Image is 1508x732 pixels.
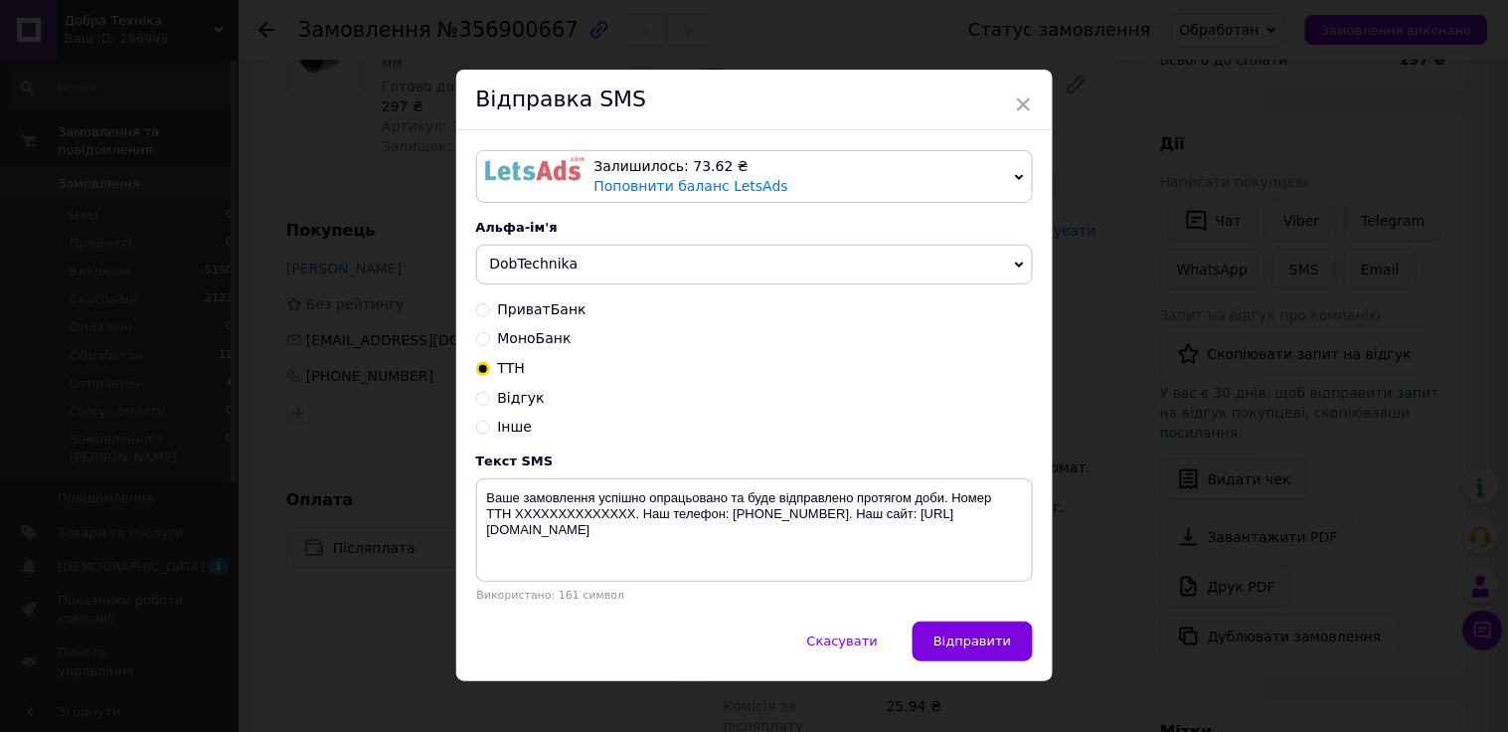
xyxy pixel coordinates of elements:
[490,256,579,272] span: DobTechnika
[476,589,1033,602] div: Використано: 161 символ
[933,634,1011,648] span: Відправити
[498,330,572,346] span: МоноБанк
[476,478,1033,582] textarea: Ваше замовлення успішно опрацьовано та буде відправлено протягом доби. Номер ТТН XXXXXXXXXXXXXX. ...
[1015,88,1033,121] span: ×
[476,220,558,235] span: Альфа-ім'я
[498,390,545,406] span: Відгук
[498,419,533,435] span: Інше
[807,634,878,648] span: Скасувати
[476,454,1033,468] div: Текст SMS
[786,622,899,661] button: Скасувати
[498,360,526,376] span: ТТН
[594,178,789,194] a: Поповнити баланс LetsAds
[456,70,1053,130] div: Відправка SMS
[913,622,1032,661] button: Відправити
[498,301,586,317] span: ПриватБанк
[594,157,1007,177] div: Залишилось: 73.62 ₴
